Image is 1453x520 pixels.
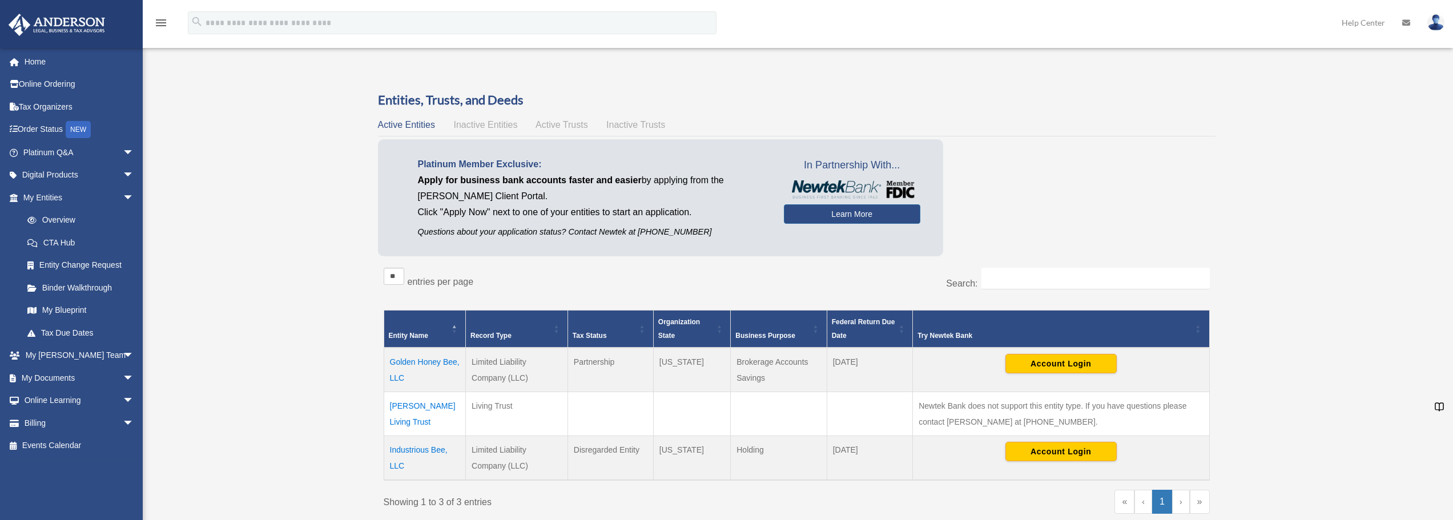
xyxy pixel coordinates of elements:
td: Holding [731,436,827,480]
span: Record Type [470,332,512,340]
a: Events Calendar [8,434,151,457]
td: [DATE] [827,436,912,480]
td: Living Trust [466,392,568,436]
a: Previous [1134,490,1152,514]
a: My Documentsarrow_drop_down [8,366,151,389]
td: Brokerage Accounts Savings [731,348,827,392]
span: Apply for business bank accounts faster and easier [418,175,642,185]
a: My [PERSON_NAME] Teamarrow_drop_down [8,344,151,367]
span: Entity Name [389,332,428,340]
button: Account Login [1005,354,1117,373]
span: arrow_drop_down [123,186,146,209]
a: Tax Due Dates [16,321,146,344]
span: Active Trusts [536,120,588,130]
th: Try Newtek Bank : Activate to sort [913,310,1209,348]
a: CTA Hub [16,231,146,254]
td: Limited Liability Company (LLC) [466,436,568,480]
a: menu [154,20,168,30]
span: Business Purpose [735,332,795,340]
a: Account Login [1005,446,1117,455]
span: Active Entities [378,120,435,130]
a: Learn More [784,204,920,224]
td: [US_STATE] [653,436,730,480]
td: [DATE] [827,348,912,392]
a: Online Learningarrow_drop_down [8,389,151,412]
span: Tax Status [573,332,607,340]
span: Federal Return Due Date [832,318,895,340]
label: Search: [946,279,977,288]
a: Digital Productsarrow_drop_down [8,164,151,187]
label: entries per page [408,277,474,287]
span: Inactive Entities [453,120,517,130]
td: Industrious Bee, LLC [384,436,466,480]
h3: Entities, Trusts, and Deeds [378,91,1215,109]
th: Entity Name: Activate to invert sorting [384,310,466,348]
th: Tax Status: Activate to sort [567,310,653,348]
img: User Pic [1427,14,1444,31]
a: Last [1190,490,1210,514]
i: menu [154,16,168,30]
img: NewtekBankLogoSM.png [790,180,915,199]
td: [PERSON_NAME] Living Trust [384,392,466,436]
span: arrow_drop_down [123,366,146,390]
a: Next [1172,490,1190,514]
a: Tax Organizers [8,95,151,118]
a: Order StatusNEW [8,118,151,142]
a: My Entitiesarrow_drop_down [8,186,146,209]
p: Click "Apply Now" next to one of your entities to start an application. [418,204,767,220]
a: Overview [16,209,140,232]
div: NEW [66,121,91,138]
span: arrow_drop_down [123,389,146,413]
div: Try Newtek Bank [917,329,1192,342]
span: Organization State [658,318,700,340]
p: Platinum Member Exclusive: [418,156,767,172]
a: Platinum Q&Aarrow_drop_down [8,141,151,164]
button: Account Login [1005,442,1117,461]
td: Partnership [567,348,653,392]
p: by applying from the [PERSON_NAME] Client Portal. [418,172,767,204]
i: search [191,15,203,28]
th: Business Purpose: Activate to sort [731,310,827,348]
a: 1 [1152,490,1172,514]
p: Questions about your application status? Contact Newtek at [PHONE_NUMBER] [418,225,767,239]
span: Inactive Trusts [606,120,665,130]
th: Federal Return Due Date: Activate to sort [827,310,912,348]
td: Disregarded Entity [567,436,653,480]
span: In Partnership With... [784,156,920,175]
a: Billingarrow_drop_down [8,412,151,434]
td: [US_STATE] [653,348,730,392]
div: Showing 1 to 3 of 3 entries [384,490,788,510]
span: arrow_drop_down [123,344,146,368]
span: arrow_drop_down [123,141,146,164]
a: My Blueprint [16,299,146,322]
th: Record Type: Activate to sort [466,310,568,348]
img: Anderson Advisors Platinum Portal [5,14,108,36]
th: Organization State: Activate to sort [653,310,730,348]
span: arrow_drop_down [123,412,146,435]
td: Newtek Bank does not support this entity type. If you have questions please contact [PERSON_NAME]... [913,392,1209,436]
a: First [1114,490,1134,514]
a: Entity Change Request [16,254,146,277]
span: arrow_drop_down [123,164,146,187]
td: Golden Honey Bee, LLC [384,348,466,392]
a: Account Login [1005,358,1117,368]
td: Limited Liability Company (LLC) [466,348,568,392]
a: Online Ordering [8,73,151,96]
a: Home [8,50,151,73]
a: Binder Walkthrough [16,276,146,299]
